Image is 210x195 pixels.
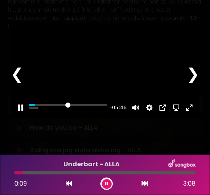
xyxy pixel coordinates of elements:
[168,159,196,169] img: songbox-logo-white.png
[108,103,128,112] div: Current time
[14,101,27,114] button: Pause
[186,62,199,85] div: ❯
[183,179,196,188] span: 3:08
[10,62,24,85] div: ❮
[14,179,27,188] span: 0:09
[14,160,168,169] p: Underbart - ALLA
[29,104,107,111] input: Seek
